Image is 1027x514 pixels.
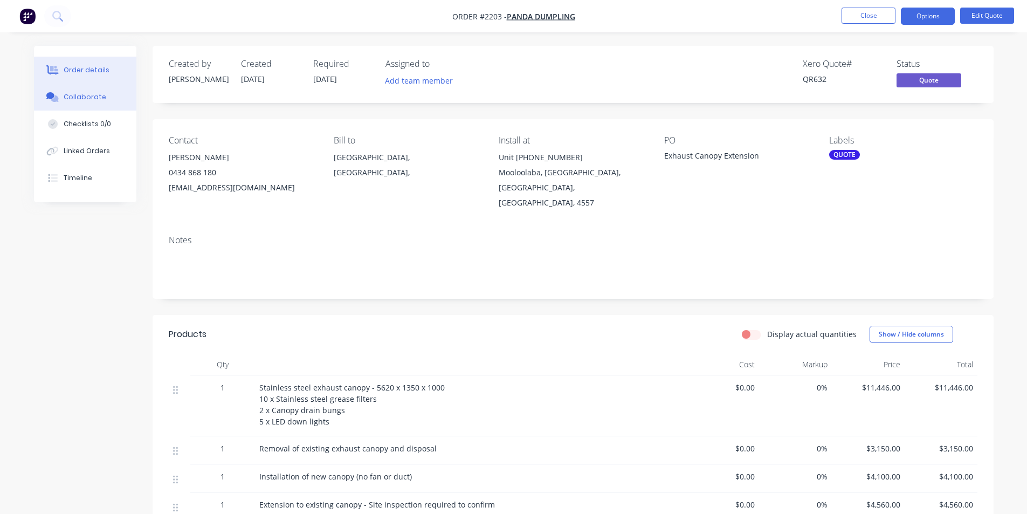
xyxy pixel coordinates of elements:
span: 1 [220,443,225,454]
button: Timeline [34,165,136,191]
div: QUOTE [829,150,860,160]
span: 0% [763,471,828,482]
div: Total [905,354,977,375]
span: $4,100.00 [909,471,973,482]
span: Removal of existing exhaust canopy and disposal [259,443,437,454]
div: PO [664,135,812,146]
span: 1 [220,471,225,482]
div: Unit [PHONE_NUMBER] [499,150,646,165]
button: Edit Quote [960,8,1014,24]
span: $4,560.00 [836,499,900,510]
span: $0.00 [691,499,755,510]
div: QR632 [803,73,884,85]
div: Linked Orders [64,146,110,156]
span: $3,150.00 [909,443,973,454]
div: Created by [169,59,228,69]
span: Installation of new canopy (no fan or duct) [259,471,412,482]
div: Xero Quote # [803,59,884,69]
div: [EMAIL_ADDRESS][DOMAIN_NAME] [169,180,316,195]
button: Options [901,8,955,25]
div: Checklists 0/0 [64,119,111,129]
div: [GEOGRAPHIC_DATA], [GEOGRAPHIC_DATA], [334,150,481,184]
div: Unit [PHONE_NUMBER]Mooloolaba, [GEOGRAPHIC_DATA], [GEOGRAPHIC_DATA], [GEOGRAPHIC_DATA], 4557 [499,150,646,210]
span: Extension to existing canopy - Site inspection required to confirm [259,499,495,510]
div: Exhaust Canopy Extension [664,150,799,165]
label: Display actual quantities [767,328,857,340]
button: Show / Hide columns [870,326,953,343]
button: Quote [897,73,961,90]
div: Bill to [334,135,481,146]
span: $0.00 [691,443,755,454]
span: $0.00 [691,471,755,482]
div: Notes [169,235,977,245]
span: $4,560.00 [909,499,973,510]
span: Stainless steel exhaust canopy - 5620 x 1350 x 1000 10 x Stainless steel grease filters 2 x Canop... [259,382,445,427]
div: Price [832,354,905,375]
div: Assigned to [385,59,493,69]
button: Add team member [385,73,459,88]
span: 1 [220,499,225,510]
div: Order details [64,65,109,75]
div: Install at [499,135,646,146]
div: Labels [829,135,977,146]
button: Add team member [379,73,458,88]
button: Checklists 0/0 [34,111,136,138]
span: [DATE] [241,74,265,84]
div: [GEOGRAPHIC_DATA], [GEOGRAPHIC_DATA], [334,150,481,180]
div: [PERSON_NAME] [169,150,316,165]
button: Close [842,8,895,24]
div: Collaborate [64,92,106,102]
div: 0434 868 180 [169,165,316,180]
span: $0.00 [691,382,755,393]
span: Quote [897,73,961,87]
div: Markup [759,354,832,375]
div: Required [313,59,373,69]
span: $11,446.00 [909,382,973,393]
div: Products [169,328,206,341]
div: Mooloolaba, [GEOGRAPHIC_DATA], [GEOGRAPHIC_DATA], [GEOGRAPHIC_DATA], 4557 [499,165,646,210]
span: $4,100.00 [836,471,900,482]
div: Qty [190,354,255,375]
span: 1 [220,382,225,393]
span: 0% [763,443,828,454]
img: Factory [19,8,36,24]
span: 0% [763,499,828,510]
div: Cost [686,354,759,375]
div: Contact [169,135,316,146]
div: [PERSON_NAME]0434 868 180[EMAIL_ADDRESS][DOMAIN_NAME] [169,150,316,195]
span: 0% [763,382,828,393]
button: Linked Orders [34,138,136,165]
div: Created [241,59,300,69]
span: Order #2203 - [452,11,507,22]
button: Order details [34,57,136,84]
div: Timeline [64,173,92,183]
span: $3,150.00 [836,443,900,454]
span: $11,446.00 [836,382,900,393]
div: Status [897,59,977,69]
button: Collaborate [34,84,136,111]
div: [PERSON_NAME] [169,73,228,85]
a: Panda Dumpling [507,11,575,22]
span: [DATE] [313,74,337,84]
